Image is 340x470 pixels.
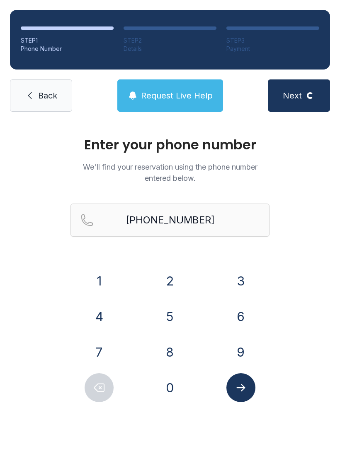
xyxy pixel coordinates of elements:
[226,373,255,402] button: Submit lookup form
[283,90,302,101] span: Next
[155,302,185,331] button: 5
[226,45,319,53] div: Payment
[226,338,255,367] button: 9
[226,302,255,331] button: 6
[226,36,319,45] div: STEP 3
[21,36,114,45] div: STEP 1
[85,373,114,402] button: Delete number
[85,302,114,331] button: 4
[141,90,213,101] span: Request Live Help
[155,373,185,402] button: 0
[70,161,270,184] p: We'll find your reservation using the phone number entered below.
[124,45,216,53] div: Details
[70,138,270,151] h1: Enter your phone number
[85,338,114,367] button: 7
[155,266,185,295] button: 2
[226,266,255,295] button: 3
[38,90,57,101] span: Back
[21,45,114,53] div: Phone Number
[155,338,185,367] button: 8
[85,266,114,295] button: 1
[70,204,270,237] input: Reservation phone number
[124,36,216,45] div: STEP 2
